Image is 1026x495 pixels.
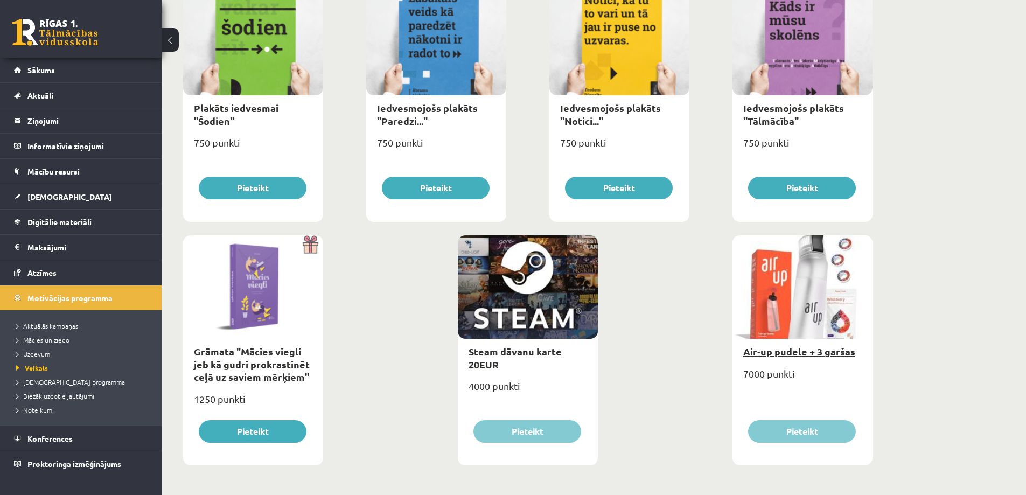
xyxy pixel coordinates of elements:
[16,363,151,373] a: Veikals
[27,235,148,260] legend: Maksājumi
[549,134,689,161] div: 750 punkti
[16,406,54,414] span: Noteikumi
[743,345,855,358] a: Air-up pudele + 3 garšas
[14,159,148,184] a: Mācību resursi
[16,321,151,331] a: Aktuālās kampaņas
[16,335,151,345] a: Mācies un ziedo
[27,134,148,158] legend: Informatīvie ziņojumi
[14,235,148,260] a: Maksājumi
[14,134,148,158] a: Informatīvie ziņojumi
[16,392,94,400] span: Biežāk uzdotie jautājumi
[27,65,55,75] span: Sākums
[14,260,148,285] a: Atzīmes
[199,177,306,199] button: Pieteikt
[199,420,306,443] button: Pieteikt
[16,391,151,401] a: Biežāk uzdotie jautājumi
[194,345,310,383] a: Grāmata "Mācies viegli jeb kā gudri prokrastinēt ceļā uz saviem mērķiem"
[14,426,148,451] a: Konferences
[194,102,278,127] a: Plakāts iedvesmai "Šodien"
[299,235,323,254] img: Dāvana ar pārsteigumu
[27,459,121,469] span: Proktoringa izmēģinājums
[16,405,151,415] a: Noteikumi
[377,102,478,127] a: Iedvesmojošs plakāts "Paredzi..."
[14,210,148,234] a: Digitālie materiāli
[748,420,856,443] button: Pieteikt
[748,177,856,199] button: Pieteikt
[16,322,78,330] span: Aktuālās kampaņas
[16,350,52,358] span: Uzdevumi
[458,377,598,404] div: 4000 punkti
[14,285,148,310] a: Motivācijas programma
[473,420,581,443] button: Pieteikt
[732,134,873,161] div: 750 punkti
[27,192,112,201] span: [DEMOGRAPHIC_DATA]
[14,184,148,209] a: [DEMOGRAPHIC_DATA]
[27,434,73,443] span: Konferences
[382,177,490,199] button: Pieteikt
[16,377,151,387] a: [DEMOGRAPHIC_DATA] programma
[14,108,148,133] a: Ziņojumi
[27,293,113,303] span: Motivācijas programma
[16,378,125,386] span: [DEMOGRAPHIC_DATA] programma
[27,166,80,176] span: Mācību resursi
[14,83,148,108] a: Aktuāli
[16,364,48,372] span: Veikals
[560,102,661,127] a: Iedvesmojošs plakāts "Notici..."
[14,451,148,476] a: Proktoringa izmēģinājums
[743,102,844,127] a: Iedvesmojošs plakāts "Tālmācība"
[16,336,69,344] span: Mācies un ziedo
[565,177,673,199] button: Pieteikt
[469,345,562,370] a: Steam dāvanu karte 20EUR
[12,19,98,46] a: Rīgas 1. Tālmācības vidusskola
[366,134,506,161] div: 750 punkti
[27,108,148,133] legend: Ziņojumi
[732,365,873,392] div: 7000 punkti
[183,134,323,161] div: 750 punkti
[27,90,53,100] span: Aktuāli
[14,58,148,82] a: Sākums
[183,390,323,417] div: 1250 punkti
[16,349,151,359] a: Uzdevumi
[27,268,57,277] span: Atzīmes
[27,217,92,227] span: Digitālie materiāli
